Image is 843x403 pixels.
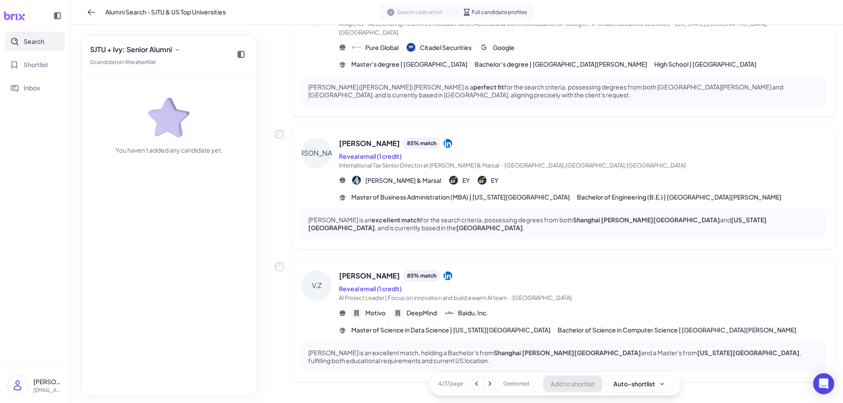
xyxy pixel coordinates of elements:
span: [PERSON_NAME] & Marsal [365,176,441,185]
p: [PERSON_NAME] ([PERSON_NAME]) [PERSON_NAME] is a for the search criteria, possessing degrees from... [308,83,818,99]
span: Google [493,43,515,52]
button: Shortlist [5,55,65,75]
img: 公司logo [478,176,486,185]
span: SJTU + Ivy: Senior Alumni [90,44,172,55]
span: High School | [GEOGRAPHIC_DATA] [654,60,757,69]
span: Master of Science in Data Science | [US_STATE][GEOGRAPHIC_DATA] [351,325,551,335]
div: [PERSON_NAME] [301,138,332,168]
span: [US_STATE],[GEOGRAPHIC_DATA],[GEOGRAPHIC_DATA] [339,20,768,36]
button: Search [5,32,65,51]
img: 公司logo [352,43,361,52]
button: Inbox [5,78,65,98]
span: Motivo [365,308,385,317]
strong: perfect fit [473,83,504,91]
span: EY [491,176,498,185]
strong: Shanghai [PERSON_NAME][GEOGRAPHIC_DATA] [494,349,641,357]
img: star [147,95,191,139]
div: Open Intercom Messenger [813,373,834,394]
div: You haven't added any candidate yet. [115,146,223,155]
div: 85 % match [403,138,440,149]
span: 4 / 37 page [438,380,463,388]
span: Master of Business Administration (MBA) | [US_STATE][GEOGRAPHIC_DATA] [351,193,570,202]
label: Add to shortlist [275,262,284,271]
span: Citadel Securities [420,43,472,52]
img: 公司logo [449,176,458,185]
div: Auto-shortlist [613,379,666,388]
span: Alumni Search - SJTU & US Top Universities [105,7,226,17]
span: 0 selected [503,380,529,388]
span: International Tax Senior Director at [PERSON_NAME] & Marsal [339,162,499,169]
span: Bachelor of Engineering (B.E.) | [GEOGRAPHIC_DATA][PERSON_NAME] [577,193,782,202]
button: SJTU + Ivy: Senior Alumni [86,43,184,57]
span: Shortlist [24,60,48,69]
div: 85 % match [403,270,440,282]
span: Full candidate profiles [472,8,527,16]
strong: [US_STATE][GEOGRAPHIC_DATA] [697,349,800,357]
span: Search calibration [397,8,443,16]
p: [PERSON_NAME] is an excellent match, holding a Bachelor's from and a Master's from , fulfilling b... [308,349,818,364]
span: EY [462,176,470,185]
span: [GEOGRAPHIC_DATA],[GEOGRAPHIC_DATA],[GEOGRAPHIC_DATA] [504,162,686,169]
strong: Shanghai [PERSON_NAME][GEOGRAPHIC_DATA] [573,216,720,224]
p: [EMAIL_ADDRESS][DOMAIN_NAME] [33,386,63,394]
span: [GEOGRAPHIC_DATA] [512,294,572,301]
button: Reveal email (1 credit) [339,152,402,161]
p: [PERSON_NAME] is an for the search criteria, possessing degrees from both and , and is currently ... [308,216,818,232]
label: Add to shortlist [275,130,284,139]
span: Search [24,37,44,46]
span: [PERSON_NAME] [339,271,400,281]
a: this shortlist [125,59,156,65]
strong: [GEOGRAPHIC_DATA] [456,224,523,232]
img: user_logo.png [7,375,28,396]
p: [PERSON_NAME] [33,377,63,386]
span: Pure Global [365,43,399,52]
button: Reveal email (1 credit) [339,284,402,293]
img: 公司logo [352,176,361,185]
span: · [501,162,503,169]
img: 公司logo [445,309,454,317]
strong: excellent match [371,216,421,224]
strong: [US_STATE][GEOGRAPHIC_DATA] [308,216,767,232]
span: [PERSON_NAME] [339,138,400,149]
div: 0 candidate in [90,58,184,66]
img: 公司logo [479,43,488,52]
span: Bachelor of Science in Computer Science | [GEOGRAPHIC_DATA][PERSON_NAME] [558,325,796,335]
span: DeepMind [407,308,437,317]
span: · [509,294,511,301]
span: Master's degree | [GEOGRAPHIC_DATA] [351,60,468,69]
button: Auto-shortlist [606,375,673,392]
img: 公司logo [407,43,415,52]
span: Inbox [24,83,40,93]
span: AI Project Leader | Focus on innovation and build a warm AI team [339,294,507,301]
span: Baidu, Inc. [458,308,488,317]
span: Bachelor's degree | [GEOGRAPHIC_DATA][PERSON_NAME] [475,60,647,69]
div: V.Z [301,270,332,301]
